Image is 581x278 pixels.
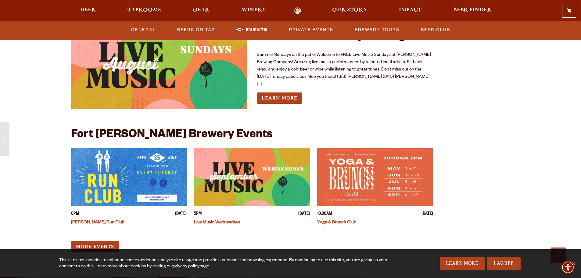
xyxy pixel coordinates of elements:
[487,257,521,270] a: I Agree
[173,264,199,269] a: privacy policy
[317,211,332,218] span: 10:30AM
[175,211,187,218] span: [DATE]
[81,8,96,13] span: Beer
[189,7,213,14] a: Gear
[124,7,165,14] a: Taprooms
[453,8,492,13] span: Beer Finder
[449,7,496,14] a: Beer Finder
[551,247,566,263] a: Scroll to top
[287,23,336,37] a: Private Events
[242,8,266,13] span: Winery
[175,23,217,37] a: Beers on Tap
[298,211,310,218] span: [DATE]
[561,261,575,274] div: Accessibility Menu
[257,92,302,104] a: Learn more about Live Music Sundays – August
[193,8,210,13] span: Gear
[328,7,371,14] a: Our Story
[352,23,402,37] a: Brewery Tours
[59,258,389,270] div: This site uses cookies to enhance user experience, analyze site usage and provide a personalized ...
[71,148,187,206] a: View event details
[77,7,100,14] a: Beer
[440,257,485,270] a: Learn More
[395,7,425,14] a: Impact
[317,148,433,206] a: View event details
[127,8,161,13] span: Taprooms
[71,21,247,109] a: View event details
[332,8,367,13] span: Our Story
[286,7,309,14] a: Odell Home
[71,129,272,142] h2: Fort [PERSON_NAME] Brewery Events
[238,7,270,14] a: Winery
[317,220,356,225] a: Yoga & Brunch Club
[194,211,202,218] span: 5PM
[129,23,158,37] a: General
[399,8,421,13] span: Impact
[71,241,119,252] a: More Events (opens in a new window)
[418,23,453,37] a: Beer Club
[194,148,310,206] a: View event details
[257,52,433,88] p: Summer Sundays on the patio! Welcome to FREE Live Music Sundays at [PERSON_NAME] Brewing Company!...
[71,220,124,225] a: [PERSON_NAME] Run Club
[421,211,433,218] span: [DATE]
[234,23,270,37] a: Events
[71,211,79,218] span: 6PM
[194,220,240,225] a: Live Music Wednesdays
